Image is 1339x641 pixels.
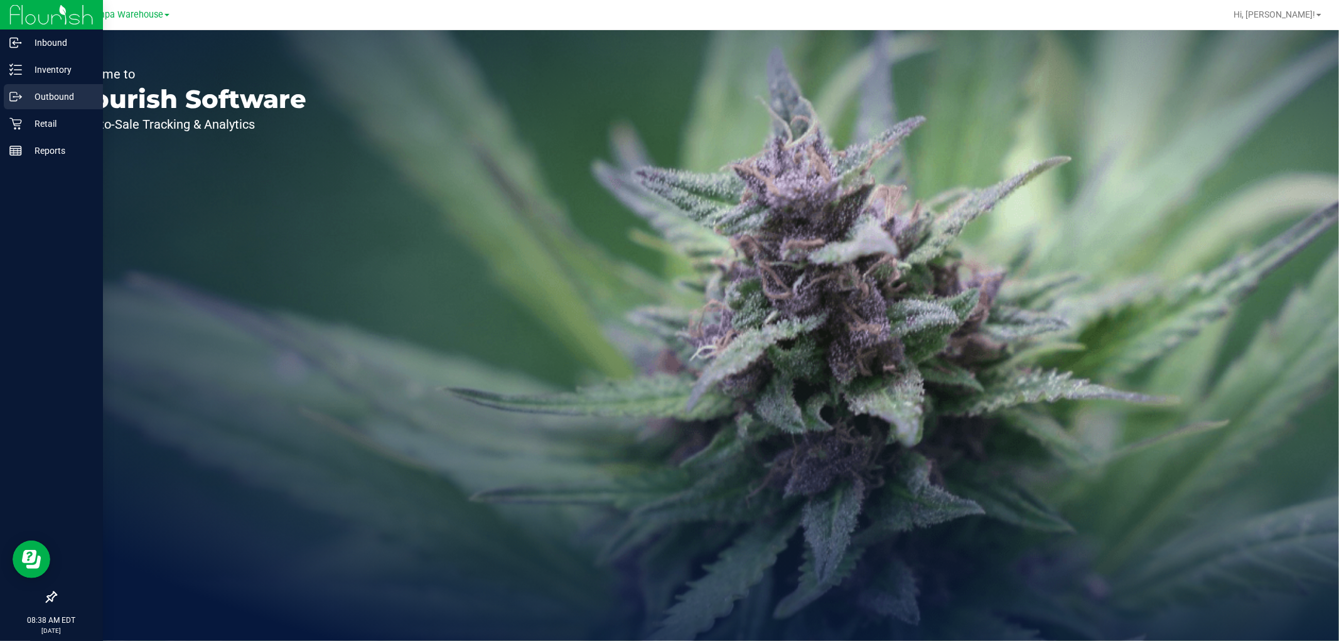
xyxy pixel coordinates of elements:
p: 08:38 AM EDT [6,615,97,626]
p: Inventory [22,62,97,77]
p: [DATE] [6,626,97,635]
p: Seed-to-Sale Tracking & Analytics [68,118,306,131]
p: Retail [22,116,97,131]
inline-svg: Inbound [9,36,22,49]
inline-svg: Reports [9,144,22,157]
iframe: Resource center [13,541,50,578]
span: Hi, [PERSON_NAME]! [1234,9,1315,19]
inline-svg: Retail [9,117,22,130]
p: Welcome to [68,68,306,80]
inline-svg: Outbound [9,90,22,103]
p: Inbound [22,35,97,50]
span: Tampa Warehouse [87,9,163,20]
p: Reports [22,143,97,158]
p: Outbound [22,89,97,104]
p: Flourish Software [68,87,306,112]
inline-svg: Inventory [9,63,22,76]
